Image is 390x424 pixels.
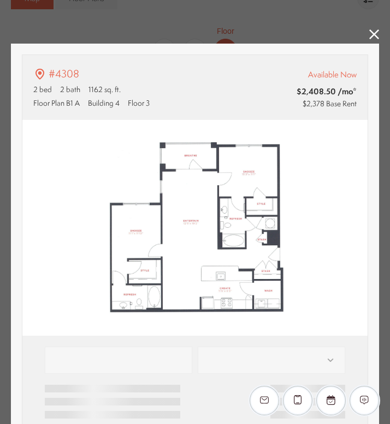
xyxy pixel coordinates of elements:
img: #4308 - 2 bedroom floor plan layout with 2 bathrooms and 1162 square feet [22,120,368,336]
span: Floor Plan B1 A [33,98,80,108]
span: 1162 sq. ft. [88,84,121,95]
span: 2 bath [60,84,80,95]
span: Building 4 [88,98,120,108]
span: Available Now [308,69,357,80]
span: $2,408.50 /mo* [234,86,357,97]
span: $2,378 Base Rent [303,98,357,108]
p: #4308 [49,66,79,81]
span: 2 bed [33,84,52,95]
span: Floor 3 [128,98,150,108]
